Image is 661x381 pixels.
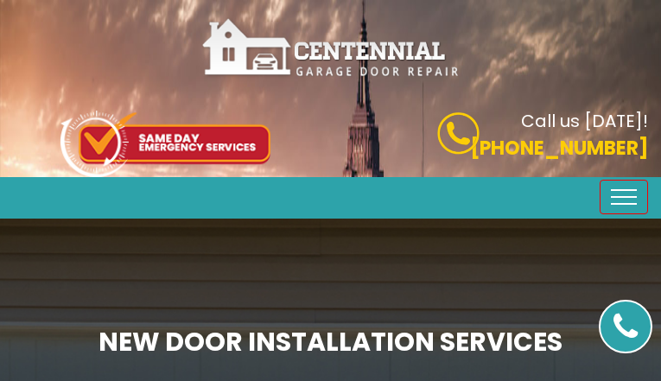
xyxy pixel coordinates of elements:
a: Call us [DATE]! [PHONE_NUMBER] [344,112,649,162]
img: icon-top.png [60,111,270,177]
b: Call us [DATE]! [521,109,648,133]
img: Centennial.png [201,17,461,79]
b: NEW DOOR INSTALLATION SERVICES [99,323,562,360]
p: [PHONE_NUMBER] [344,134,649,162]
button: Toggle navigation [600,180,648,214]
